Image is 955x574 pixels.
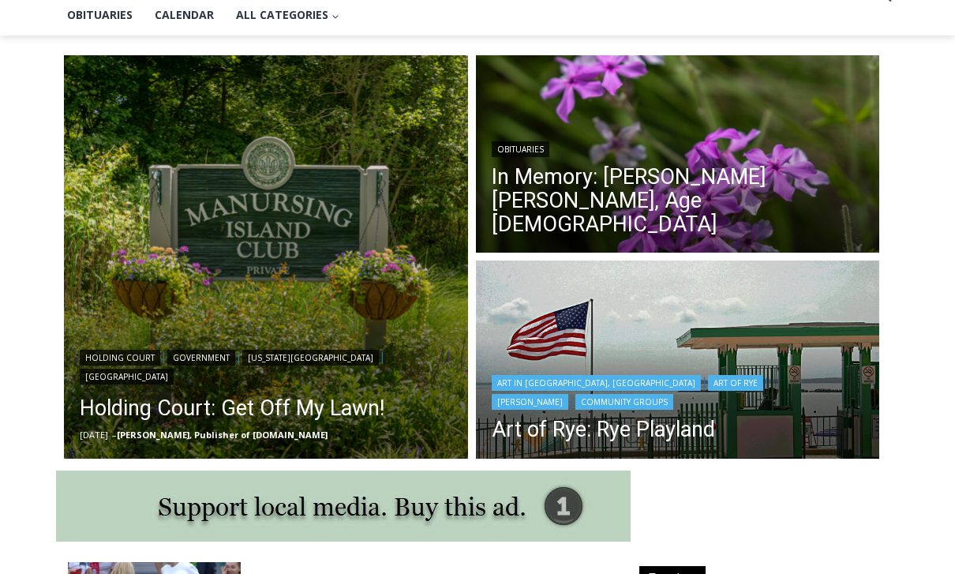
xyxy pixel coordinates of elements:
a: Community Groups [575,395,673,411]
a: Book [PERSON_NAME]'s Good Humor for Your Event [469,5,570,72]
img: support local media, buy this ad [56,471,631,542]
span: Intern @ [DOMAIN_NAME] [413,157,732,193]
h4: Book [PERSON_NAME]'s Good Humor for Your Event [481,17,549,61]
a: Government [167,351,235,366]
a: Read More Art of Rye: Rye Playland [476,261,880,463]
img: (PHOTO: Kim Eierman of EcoBeneficial designed and oversaw the installation of native plant beds f... [476,56,880,258]
div: | | | [492,373,864,411]
a: Read More In Memory: Barbara Porter Schofield, Age 90 [476,56,880,258]
img: (PHOTO: Rye Playland. Entrance onto Playland Beach at the Boardwalk. By JoAnn Cancro.) [476,261,880,463]
div: | | | [80,347,452,385]
div: Book [PERSON_NAME]'s Good Humor for Your Drive by Birthday [103,21,390,51]
a: Open Tues. - Sun. [PHONE_NUMBER] [1,159,159,197]
a: [US_STATE][GEOGRAPHIC_DATA] [242,351,379,366]
a: [PERSON_NAME], Publisher of [DOMAIN_NAME] [117,430,328,441]
a: Read More Holding Court: Get Off My Lawn! [64,56,468,460]
a: Art in [GEOGRAPHIC_DATA], [GEOGRAPHIC_DATA] [492,376,701,392]
img: (PHOTO: Manursing Island Club in Rye. File photo, 2024. Credit: Justin Gray.) [64,56,468,460]
div: "the precise, almost orchestrated movements of cutting and assembling sushi and [PERSON_NAME] mak... [163,99,232,189]
a: Obituaries [492,142,549,158]
a: Art of Rye: Rye Playland [492,418,864,442]
span: Open Tues. - Sun. [PHONE_NUMBER] [5,163,155,223]
img: s_800_d653096d-cda9-4b24-94f4-9ae0c7afa054.jpeg [382,1,477,72]
a: Holding Court [80,351,160,366]
a: [PERSON_NAME] [492,395,568,411]
a: Holding Court: Get Off My Lawn! [80,393,452,425]
a: Intern @ [DOMAIN_NAME] [380,153,765,197]
a: [GEOGRAPHIC_DATA] [80,370,174,385]
a: Art of Rye [708,376,763,392]
div: "[PERSON_NAME] and I covered the [DATE] Parade, which was a really eye opening experience as I ha... [399,1,746,153]
span: – [112,430,117,441]
a: In Memory: [PERSON_NAME] [PERSON_NAME], Age [DEMOGRAPHIC_DATA] [492,166,864,237]
time: [DATE] [80,430,108,441]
